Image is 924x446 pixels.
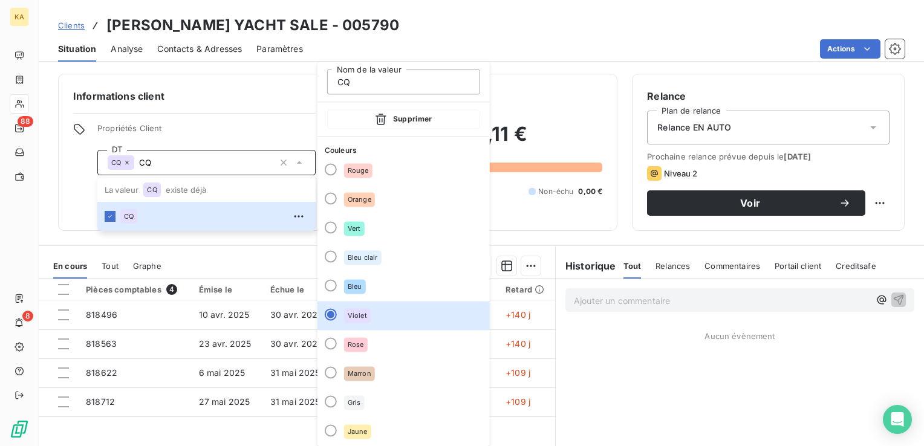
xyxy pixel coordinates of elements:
span: 31 mai 2025 [270,396,320,407]
span: 818622 [86,367,117,378]
span: CQ [111,159,121,166]
span: 30 avr. 2025 [270,338,323,349]
li: La valeur existe déjà [97,178,316,202]
span: Jaune [348,428,368,435]
span: Analyse [111,43,143,55]
span: 0,00 € [578,186,602,197]
h6: Historique [556,259,616,273]
span: +109 j [506,367,530,378]
span: [DATE] [784,152,811,161]
a: Clients [58,19,85,31]
span: Relance EN AUTO [657,121,731,134]
input: Ajouter une valeur [134,157,273,168]
span: En cours [53,261,87,271]
span: Non-échu [538,186,573,197]
span: CQ [124,213,134,220]
button: Actions [820,39,880,59]
span: CQ [147,186,157,193]
span: Paramètres [256,43,303,55]
span: +140 j [506,338,530,349]
span: Commentaires [704,261,760,271]
h3: [PERSON_NAME] YACHT SALE - 005790 [106,15,399,36]
span: 818496 [86,309,117,320]
img: Logo LeanPay [10,419,29,439]
span: Voir [662,198,839,208]
span: Orange [348,196,371,203]
span: Aucun évènement [704,331,775,341]
span: 6 mai 2025 [199,367,246,378]
span: Rouge [348,167,369,174]
span: 27 mai 2025 [199,396,250,407]
span: Tout [102,261,119,271]
input: placeholder [327,69,480,94]
span: Propriétés Client [97,123,316,140]
span: 23 avr. 2025 [199,338,252,349]
span: Bleu clair [348,254,378,261]
span: 31 mai 2025 [270,367,320,378]
button: Voir [647,190,865,216]
span: 4 [166,284,177,295]
span: Rose [348,341,364,348]
div: Pièces comptables [86,284,184,295]
span: Vert [348,225,361,232]
div: Retard [506,285,548,294]
span: 10 avr. 2025 [199,309,250,320]
div: Échue le [270,285,327,294]
div: KA [10,7,29,27]
span: Graphe [133,261,161,271]
span: Gris [348,399,361,406]
span: Prochaine relance prévue depuis le [647,152,890,161]
span: +109 j [506,396,530,407]
span: 818712 [86,396,115,407]
span: +140 j [506,309,530,320]
span: 30 avr. 2025 [270,309,323,320]
span: Portail client [775,261,821,271]
span: Bleu [348,283,362,290]
button: Supprimer [327,109,480,129]
span: Marron [348,370,371,377]
span: 8 [22,311,33,322]
span: Relances [656,261,690,271]
span: Niveau 2 [664,169,697,178]
span: Creditsafe [836,261,876,271]
span: Couleurs [317,146,356,155]
span: 88 [18,116,33,127]
span: 818563 [86,338,117,349]
span: Situation [58,43,96,55]
h6: Informations client [73,89,316,103]
div: Open Intercom Messenger [883,405,912,434]
div: Émise le [199,285,256,294]
span: Clients [58,21,85,30]
span: Contacts & Adresses [157,43,242,55]
span: Tout [623,261,642,271]
span: Violet [348,312,367,319]
h6: Relance [647,89,890,103]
